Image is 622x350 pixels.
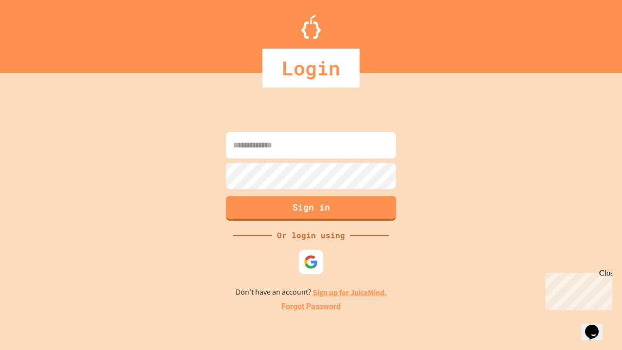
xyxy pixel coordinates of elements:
p: Don't have an account? [236,286,387,298]
div: Login [262,49,360,87]
img: google-icon.svg [304,255,318,269]
img: Logo.svg [301,15,321,39]
a: Forgot Password [281,301,341,313]
iframe: chat widget [541,269,612,310]
a: Sign up for JuiceMind. [313,287,387,297]
div: Chat with us now!Close [4,4,67,62]
button: Sign in [226,196,396,221]
iframe: chat widget [581,311,612,340]
div: Or login using [272,229,350,241]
